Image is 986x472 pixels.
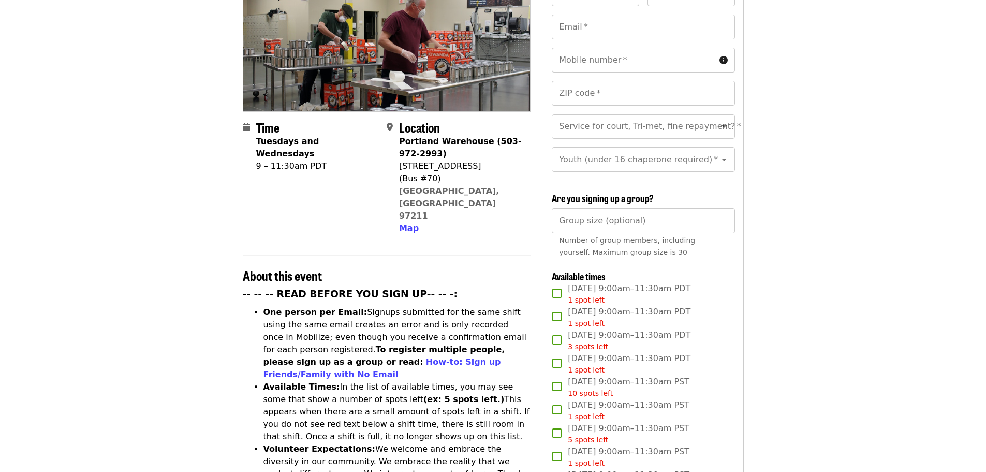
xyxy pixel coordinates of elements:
[568,319,605,327] span: 1 spot left
[552,81,734,106] input: ZIP code
[568,282,690,306] span: [DATE] 9:00am–11:30am PDT
[399,160,522,173] div: [STREET_ADDRESS]
[568,422,689,446] span: [DATE] 9:00am–11:30am PST
[552,208,734,233] input: [object Object]
[399,222,419,235] button: Map
[568,399,689,422] span: [DATE] 9:00am–11:30am PST
[568,306,690,329] span: [DATE] 9:00am–11:30am PDT
[568,446,689,469] span: [DATE] 9:00am–11:30am PST
[399,223,419,233] span: Map
[568,296,605,304] span: 1 spot left
[263,381,531,443] li: In the list of available times, you may see some that show a number of spots left This appears wh...
[717,119,731,134] button: Open
[263,307,367,317] strong: One person per Email:
[399,186,499,221] a: [GEOGRAPHIC_DATA], [GEOGRAPHIC_DATA] 97211
[399,118,440,136] span: Location
[568,352,690,376] span: [DATE] 9:00am–11:30am PDT
[243,122,250,132] i: calendar icon
[552,191,654,205] span: Are you signing up a group?
[568,376,689,399] span: [DATE] 9:00am–11:30am PST
[243,266,322,284] span: About this event
[568,329,690,352] span: [DATE] 9:00am–11:30am PDT
[263,345,505,367] strong: To register multiple people, please sign up as a group or read:
[399,173,522,185] div: (Bus #70)
[256,118,279,136] span: Time
[717,152,731,167] button: Open
[263,306,531,381] li: Signups submitted for the same shift using the same email creates an error and is only recorded o...
[719,55,728,65] i: circle-info icon
[243,289,458,299] strong: -- -- -- READ BEFORE YOU SIGN UP-- -- -:
[552,15,734,39] input: Email
[568,412,605,421] span: 1 spot left
[568,366,605,374] span: 1 spot left
[256,136,319,159] strong: Tuesdays and Wednesdays
[399,136,522,159] strong: Portland Warehouse (503-972-2993)
[263,382,340,392] strong: Available Times:
[559,236,695,256] span: Number of group members, including yourself. Maximum group size is 30
[387,122,393,132] i: map-marker-alt icon
[568,459,605,467] span: 1 spot left
[568,342,608,351] span: 3 spots left
[256,160,378,173] div: 9 – 11:30am PDT
[552,269,606,283] span: Available times
[263,444,376,454] strong: Volunteer Expectations:
[423,394,504,404] strong: (ex: 5 spots left.)
[568,436,608,444] span: 5 spots left
[568,389,613,397] span: 10 spots left
[263,357,501,379] a: How-to: Sign up Friends/Family with No Email
[552,48,715,73] input: Mobile number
